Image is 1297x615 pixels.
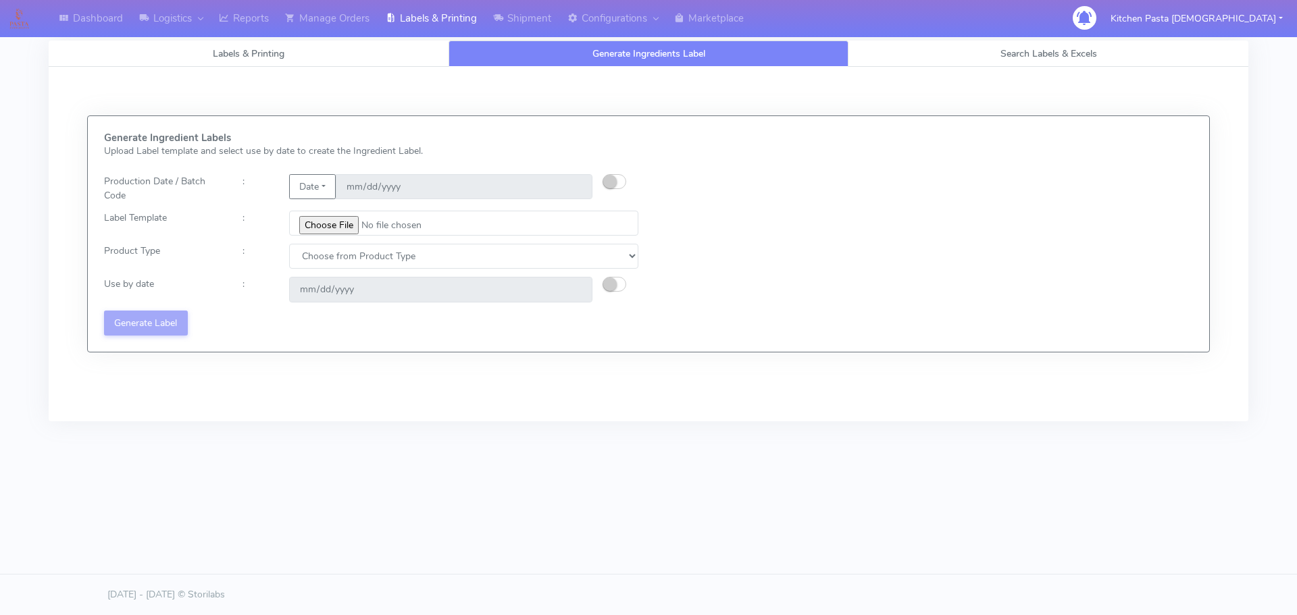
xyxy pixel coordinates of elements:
div: Use by date [94,277,232,302]
span: Search Labels & Excels [1000,47,1097,60]
h5: Generate Ingredient Labels [104,132,638,144]
div: : [232,174,278,203]
button: Kitchen Pasta [DEMOGRAPHIC_DATA] [1100,5,1293,32]
div: Label Template [94,211,232,236]
div: : [232,277,278,302]
div: Product Type [94,244,232,269]
div: : [232,211,278,236]
p: Upload Label template and select use by date to create the Ingredient Label. [104,144,638,158]
button: Date [289,174,336,199]
ul: Tabs [49,41,1248,67]
button: Generate Label [104,311,188,336]
span: Labels & Printing [213,47,284,60]
div: : [232,244,278,269]
span: Generate Ingredients Label [592,47,705,60]
div: Production Date / Batch Code [94,174,232,203]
